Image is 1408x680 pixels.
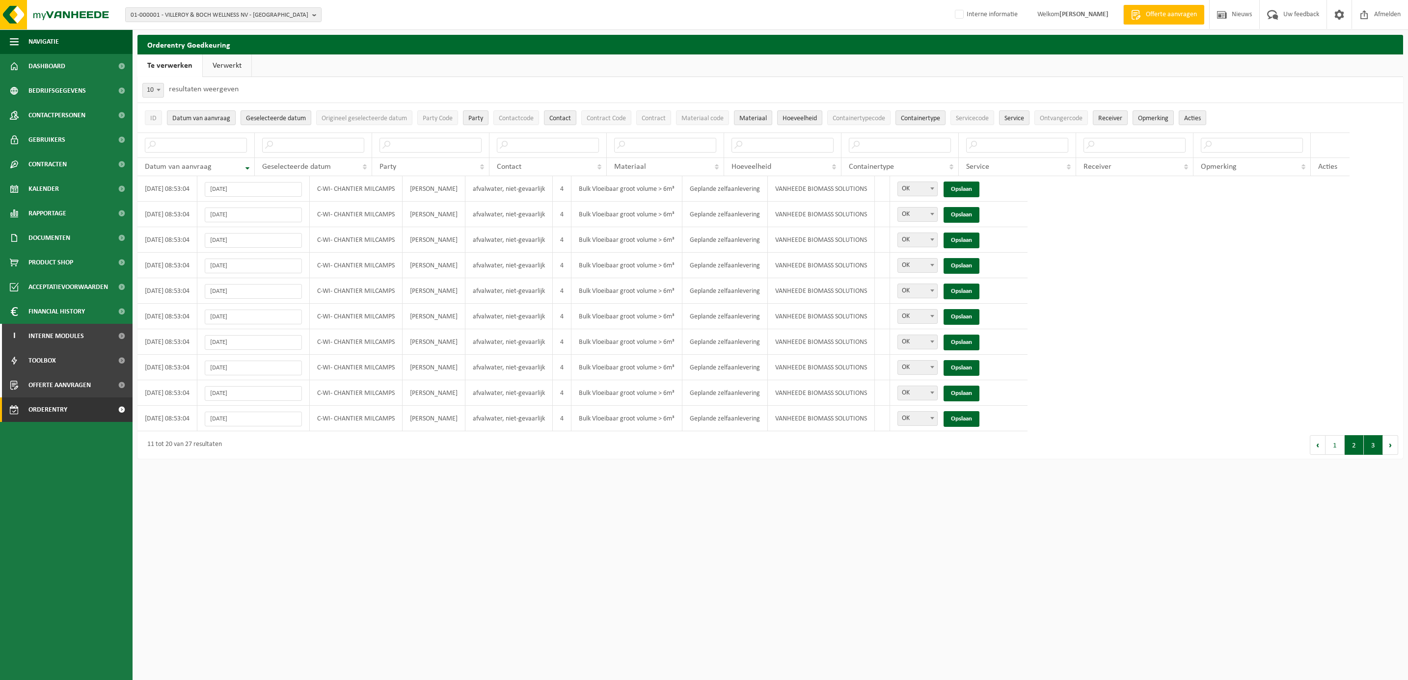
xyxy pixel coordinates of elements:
a: Offerte aanvragen [1123,5,1204,25]
td: Bulk Vloeibaar groot volume > 6m³ [571,355,682,380]
td: C-WI- CHANTIER MILCAMPS [310,380,403,406]
label: Interne informatie [953,7,1018,22]
td: 4 [553,253,571,278]
td: 4 [553,278,571,304]
td: Bulk Vloeibaar groot volume > 6m³ [571,380,682,406]
button: HoeveelheidHoeveelheid: Activate to sort [777,110,822,125]
button: ContainertypecodeContainertypecode: Activate to sort [827,110,891,125]
span: OK [898,361,937,374]
button: Origineel geselecteerde datumOrigineel geselecteerde datum: Activate to sort [316,110,412,125]
button: Next [1383,435,1398,455]
span: OK [897,309,938,324]
td: Geplande zelfaanlevering [682,253,768,278]
span: OK [898,259,937,272]
span: Receiver [1083,163,1111,171]
span: Hoeveelheid [783,115,817,122]
td: [DATE] 08:53:04 [137,278,197,304]
span: Materiaal [739,115,767,122]
td: afvalwater, niet-gevaarlijk [465,355,553,380]
td: afvalwater, niet-gevaarlijk [465,253,553,278]
td: [DATE] 08:53:04 [137,355,197,380]
a: Verwerkt [203,54,251,77]
span: Interne modules [28,324,84,348]
button: Datum van aanvraagDatum van aanvraag: Activate to remove sorting [167,110,236,125]
td: Bulk Vloeibaar groot volume > 6m³ [571,278,682,304]
span: Contracten [28,152,67,177]
td: Bulk Vloeibaar groot volume > 6m³ [571,227,682,253]
td: afvalwater, niet-gevaarlijk [465,202,553,227]
span: Service [1004,115,1024,122]
td: C-WI- CHANTIER MILCAMPS [310,176,403,202]
button: ServiceService: Activate to sort [999,110,1029,125]
span: Containertype [849,163,894,171]
button: 01-000001 - VILLEROY & BOCH WELLNESS NV - [GEOGRAPHIC_DATA] [125,7,322,22]
span: Contact [497,163,521,171]
a: Opslaan [944,258,979,274]
a: Opslaan [944,233,979,248]
td: [PERSON_NAME] [403,355,465,380]
td: [DATE] 08:53:04 [137,329,197,355]
td: [DATE] 08:53:04 [137,406,197,431]
span: OK [897,386,938,400]
td: afvalwater, niet-gevaarlijk [465,176,553,202]
button: ContractContract: Activate to sort [636,110,671,125]
h2: Orderentry Goedkeuring [137,35,1403,54]
div: 11 tot 20 van 27 resultaten [142,436,222,454]
td: VANHEEDE BIOMASS SOLUTIONS [768,380,875,406]
td: VANHEEDE BIOMASS SOLUTIONS [768,329,875,355]
span: OK [898,233,937,247]
span: Servicecode [956,115,989,122]
td: C-WI- CHANTIER MILCAMPS [310,202,403,227]
span: ID [150,115,157,122]
span: OK [898,335,937,349]
span: Contact [549,115,571,122]
td: C-WI- CHANTIER MILCAMPS [310,329,403,355]
td: Geplande zelfaanlevering [682,329,768,355]
span: Offerte aanvragen [1143,10,1199,20]
span: OK [897,411,938,426]
span: OK [898,284,937,298]
button: Party CodeParty Code: Activate to sort [417,110,458,125]
button: Contract CodeContract Code: Activate to sort [581,110,631,125]
td: Bulk Vloeibaar groot volume > 6m³ [571,176,682,202]
td: 4 [553,406,571,431]
span: OK [898,208,937,221]
td: Geplande zelfaanlevering [682,202,768,227]
span: Datum van aanvraag [145,163,212,171]
td: afvalwater, niet-gevaarlijk [465,278,553,304]
label: resultaten weergeven [169,85,239,93]
span: OK [898,182,937,196]
span: OK [898,310,937,323]
td: VANHEEDE BIOMASS SOLUTIONS [768,227,875,253]
span: Party Code [423,115,453,122]
td: [PERSON_NAME] [403,278,465,304]
td: [DATE] 08:53:04 [137,304,197,329]
span: Party [379,163,396,171]
button: 2 [1345,435,1364,455]
td: Bulk Vloeibaar groot volume > 6m³ [571,304,682,329]
td: VANHEEDE BIOMASS SOLUTIONS [768,278,875,304]
td: Geplande zelfaanlevering [682,355,768,380]
button: ContactContact: Activate to sort [544,110,576,125]
a: Opslaan [944,182,979,197]
span: Gebruikers [28,128,65,152]
td: VANHEEDE BIOMASS SOLUTIONS [768,176,875,202]
a: Opslaan [944,284,979,299]
button: IDID: Activate to sort [145,110,162,125]
td: [PERSON_NAME] [403,227,465,253]
a: Opslaan [944,207,979,223]
button: ReceiverReceiver: Activate to sort [1093,110,1128,125]
a: Te verwerken [137,54,202,77]
td: C-WI- CHANTIER MILCAMPS [310,227,403,253]
span: Product Shop [28,250,73,275]
span: Datum van aanvraag [172,115,230,122]
span: Containertypecode [833,115,885,122]
td: [PERSON_NAME] [403,406,465,431]
td: Geplande zelfaanlevering [682,304,768,329]
td: C-WI- CHANTIER MILCAMPS [310,253,403,278]
td: Geplande zelfaanlevering [682,176,768,202]
td: afvalwater, niet-gevaarlijk [465,380,553,406]
td: VANHEEDE BIOMASS SOLUTIONS [768,406,875,431]
button: ContainertypeContainertype: Activate to sort [895,110,946,125]
td: 4 [553,329,571,355]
